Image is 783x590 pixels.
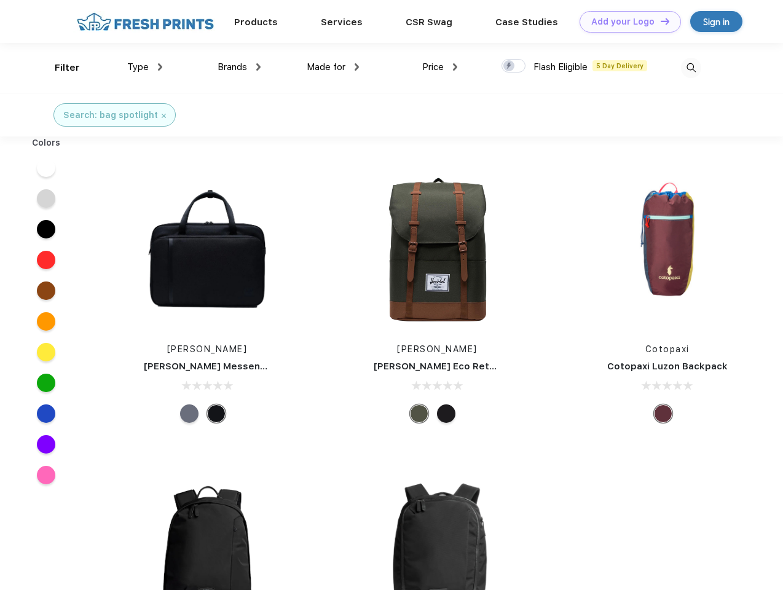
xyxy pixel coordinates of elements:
a: Products [234,17,278,28]
a: Cotopaxi [645,344,690,354]
div: Black [207,404,226,423]
img: func=resize&h=266 [586,167,749,331]
img: fo%20logo%202.webp [73,11,218,33]
a: [PERSON_NAME] Eco Retreat 15" Computer Backpack [374,361,625,372]
div: Raven Crosshatch [180,404,199,423]
div: Search: bag spotlight [63,109,158,122]
a: [PERSON_NAME] Messenger [144,361,277,372]
img: desktop_search.svg [681,58,701,78]
img: func=resize&h=266 [125,167,289,331]
span: Flash Eligible [533,61,588,73]
img: dropdown.png [355,63,359,71]
div: Forest [410,404,428,423]
img: func=resize&h=266 [355,167,519,331]
span: Price [422,61,444,73]
img: dropdown.png [453,63,457,71]
span: Made for [307,61,345,73]
div: Filter [55,61,80,75]
div: Sign in [703,15,730,29]
img: dropdown.png [158,63,162,71]
span: Type [127,61,149,73]
a: Sign in [690,11,742,32]
div: Add your Logo [591,17,655,27]
img: filter_cancel.svg [162,114,166,118]
div: Surprise [654,404,672,423]
span: Brands [218,61,247,73]
img: DT [661,18,669,25]
span: 5 Day Delivery [592,60,647,71]
a: [PERSON_NAME] [167,344,248,354]
a: Cotopaxi Luzon Backpack [607,361,728,372]
a: [PERSON_NAME] [397,344,478,354]
img: dropdown.png [256,63,261,71]
div: Black [437,404,455,423]
div: Colors [23,136,70,149]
